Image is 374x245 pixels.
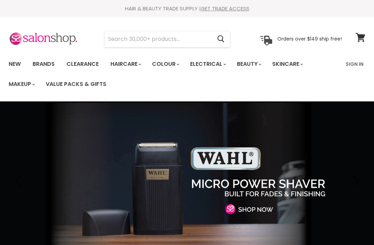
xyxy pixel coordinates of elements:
a: Colour [147,57,184,71]
a: Sign In [341,57,368,71]
a: GET TRADE ACCESS [201,5,249,12]
a: Clearance [61,57,104,71]
ul: Main menu [3,54,341,94]
a: New [3,57,26,71]
a: Beauty [232,57,266,71]
a: Value Packs & Gifts [41,77,112,91]
input: Search [105,31,212,47]
a: Haircare [105,57,145,71]
a: Skincare [267,57,307,71]
a: Brands [27,57,60,71]
form: Product [104,31,230,47]
button: Previous [12,174,26,188]
a: Electrical [185,57,230,71]
button: Next [348,174,362,188]
a: Makeup [3,77,39,91]
p: Orders over $149 ship free! [277,36,342,42]
button: Search [212,31,230,47]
